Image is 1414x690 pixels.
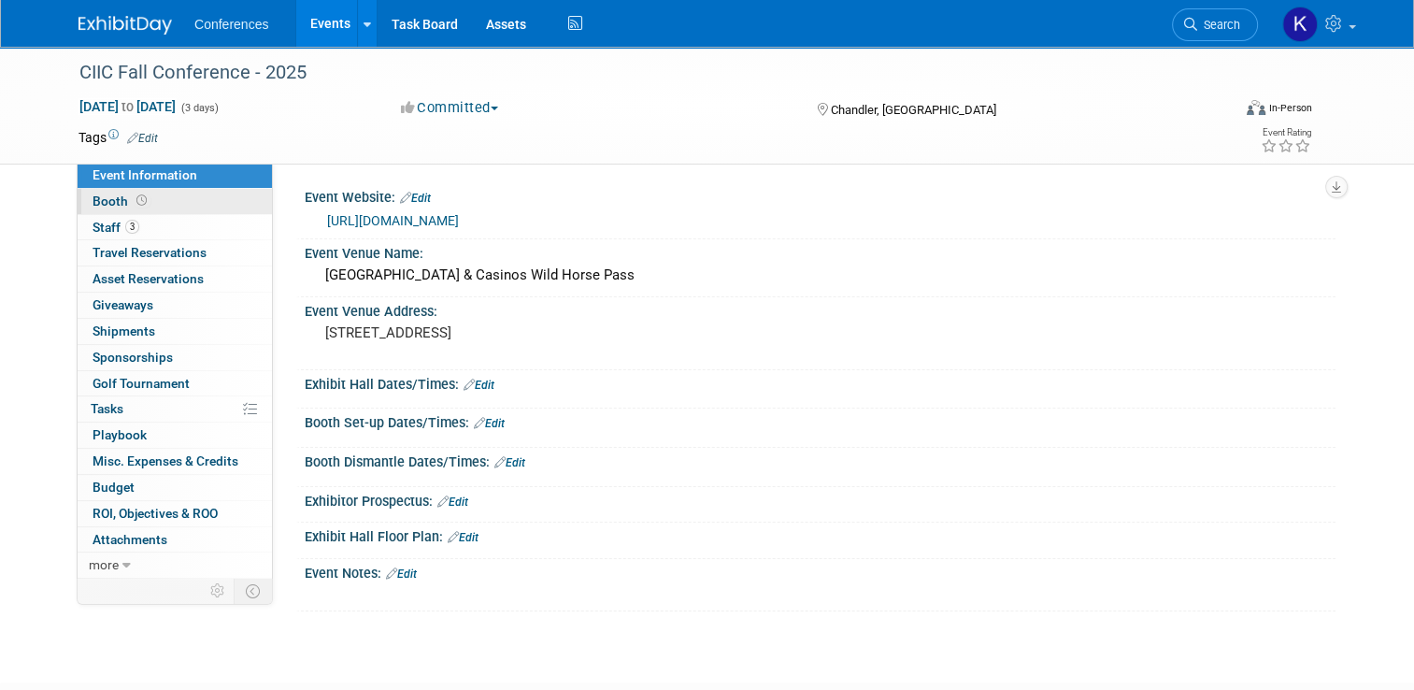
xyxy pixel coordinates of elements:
[78,553,272,578] a: more
[448,531,478,544] a: Edit
[127,132,158,145] a: Edit
[79,98,177,115] span: [DATE] [DATE]
[93,480,135,495] span: Budget
[1172,8,1258,41] a: Search
[305,523,1335,547] div: Exhibit Hall Floor Plan:
[437,496,468,509] a: Edit
[78,423,272,448] a: Playbook
[179,102,219,114] span: (3 days)
[93,532,167,547] span: Attachments
[93,506,218,521] span: ROI, Objectives & ROO
[78,475,272,500] a: Budget
[319,261,1321,290] div: [GEOGRAPHIC_DATA] & Casinos Wild Horse Pass
[831,103,996,117] span: Chandler, [GEOGRAPHIC_DATA]
[325,324,714,341] pre: [STREET_ADDRESS]
[1130,97,1312,125] div: Event Format
[133,194,150,208] span: Booth not reserved yet
[1197,18,1240,32] span: Search
[235,579,273,603] td: Toggle Event Tabs
[474,417,505,430] a: Edit
[78,501,272,526] a: ROI, Objectives & ROO
[79,16,172,35] img: ExhibitDay
[305,183,1335,208] div: Event Website:
[1268,101,1312,115] div: In-Person
[78,396,272,422] a: Tasks
[79,128,158,147] td: Tags
[305,297,1335,321] div: Event Venue Address:
[327,213,459,228] a: [URL][DOMAIN_NAME]
[400,192,431,205] a: Edit
[93,194,150,208] span: Booth
[119,99,136,114] span: to
[78,215,272,240] a: Staff3
[93,271,204,286] span: Asset Reservations
[202,579,235,603] td: Personalize Event Tab Strip
[305,370,1335,395] div: Exhibit Hall Dates/Times:
[305,559,1335,583] div: Event Notes:
[464,379,494,392] a: Edit
[78,345,272,370] a: Sponsorships
[93,350,173,365] span: Sponsorships
[305,448,1335,472] div: Booth Dismantle Dates/Times:
[1261,128,1311,137] div: Event Rating
[93,453,238,468] span: Misc. Expenses & Credits
[394,98,506,118] button: Committed
[78,319,272,344] a: Shipments
[78,240,272,266] a: Travel Reservations
[93,297,153,312] span: Giveaways
[78,189,272,214] a: Booth
[93,323,155,338] span: Shipments
[93,220,139,235] span: Staff
[305,239,1335,263] div: Event Venue Name:
[93,245,207,260] span: Travel Reservations
[1247,100,1265,115] img: Format-Inperson.png
[93,376,190,391] span: Golf Tournament
[194,17,268,32] span: Conferences
[305,409,1335,433] div: Booth Set-up Dates/Times:
[78,371,272,396] a: Golf Tournament
[73,56,1207,90] div: CIIC Fall Conference - 2025
[494,456,525,469] a: Edit
[78,527,272,553] a: Attachments
[305,487,1335,511] div: Exhibitor Prospectus:
[78,449,272,474] a: Misc. Expenses & Credits
[125,220,139,234] span: 3
[91,401,123,416] span: Tasks
[78,293,272,318] a: Giveaways
[78,163,272,188] a: Event Information
[78,266,272,292] a: Asset Reservations
[93,167,197,182] span: Event Information
[1282,7,1318,42] img: Kelly Vaughn
[93,427,147,442] span: Playbook
[89,557,119,572] span: more
[386,568,417,581] a: Edit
